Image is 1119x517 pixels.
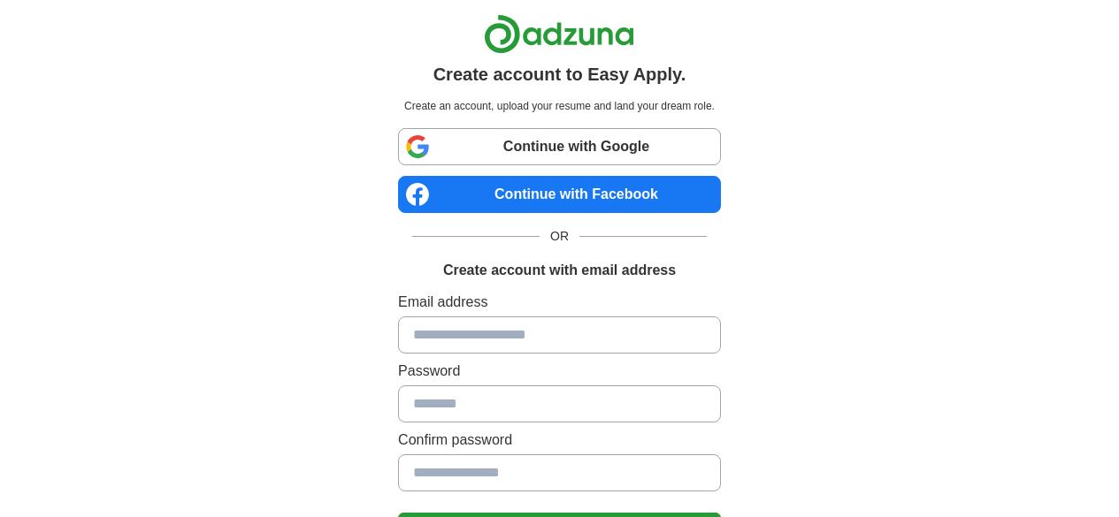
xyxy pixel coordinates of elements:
[398,430,721,451] label: Confirm password
[398,361,721,382] label: Password
[402,98,717,114] p: Create an account, upload your resume and land your dream role.
[433,61,686,87] h1: Create account to Easy Apply.
[484,14,634,54] img: Adzuna logo
[398,176,721,213] a: Continue with Facebook
[398,128,721,165] a: Continue with Google
[540,227,579,246] span: OR
[398,292,721,313] label: Email address
[443,260,676,281] h1: Create account with email address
